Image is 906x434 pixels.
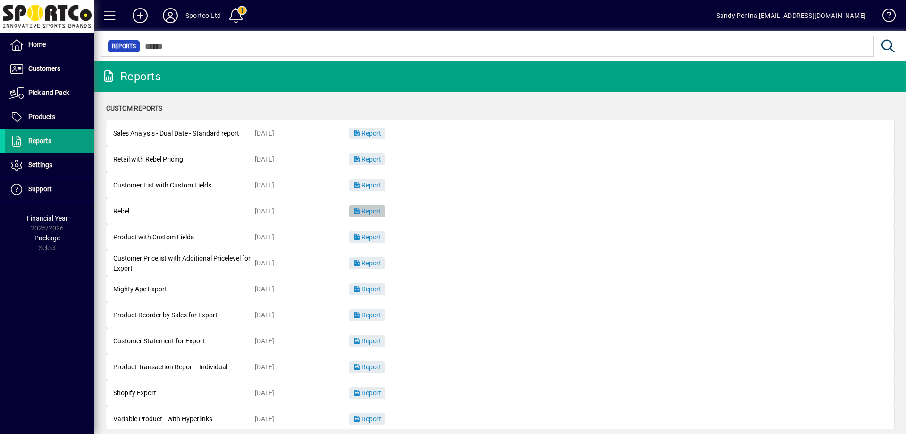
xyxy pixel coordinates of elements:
span: Report [353,155,381,163]
div: Rebel [113,206,255,216]
span: Support [28,185,52,193]
a: Products [5,105,94,129]
div: Reports [101,69,161,84]
button: Report [349,179,385,191]
div: Mighty Ape Export [113,284,255,294]
div: [DATE] [255,362,349,372]
span: Settings [28,161,52,169]
div: [DATE] [255,154,349,164]
span: Report [353,233,381,241]
span: Report [353,415,381,423]
button: Report [349,387,385,399]
div: [DATE] [255,128,349,138]
span: Report [353,259,381,267]
button: Report [349,413,385,425]
span: Custom Reports [106,104,162,112]
button: Report [349,205,385,217]
a: Knowledge Base [875,2,894,33]
button: Add [125,7,155,24]
div: Customer Pricelist with Additional Pricelevel for Export [113,254,255,273]
div: Sportco Ltd [185,8,221,23]
button: Profile [155,7,185,24]
a: Support [5,178,94,201]
span: Report [353,363,381,371]
div: [DATE] [255,336,349,346]
span: Customers [28,65,60,72]
div: Customer List with Custom Fields [113,180,255,190]
div: [DATE] [255,232,349,242]
div: [DATE] [255,284,349,294]
a: Home [5,33,94,57]
span: Report [353,311,381,319]
div: Shopify Export [113,388,255,398]
div: [DATE] [255,206,349,216]
span: Products [28,113,55,120]
button: Report [349,257,385,269]
a: Pick and Pack [5,81,94,105]
div: Product Reorder by Sales for Export [113,310,255,320]
span: Reports [112,42,136,51]
button: Report [349,283,385,295]
span: Package [34,234,60,242]
span: Report [353,389,381,397]
div: [DATE] [255,414,349,424]
button: Report [349,153,385,165]
a: Customers [5,57,94,81]
span: Home [28,41,46,48]
div: Customer Statement for Export [113,336,255,346]
button: Report [349,309,385,321]
span: Report [353,181,381,189]
span: Report [353,337,381,345]
span: Report [353,285,381,293]
div: Variable Product - With Hyperlinks [113,414,255,424]
div: Sales Analysis - Dual Date - Standard report [113,128,255,138]
div: Sandy Penina [EMAIL_ADDRESS][DOMAIN_NAME] [716,8,866,23]
div: [DATE] [255,180,349,190]
span: Reports [28,137,51,145]
button: Report [349,231,385,243]
span: Report [353,207,381,215]
button: Report [349,128,385,139]
button: Report [349,361,385,373]
div: Product with Custom Fields [113,232,255,242]
div: [DATE] [255,258,349,268]
span: Report [353,129,381,137]
button: Report [349,335,385,347]
span: Financial Year [27,214,68,222]
div: Retail with Rebel Pricing [113,154,255,164]
div: [DATE] [255,388,349,398]
div: Product Transaction Report - Individual [113,362,255,372]
a: Settings [5,153,94,177]
div: [DATE] [255,310,349,320]
span: Pick and Pack [28,89,69,96]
